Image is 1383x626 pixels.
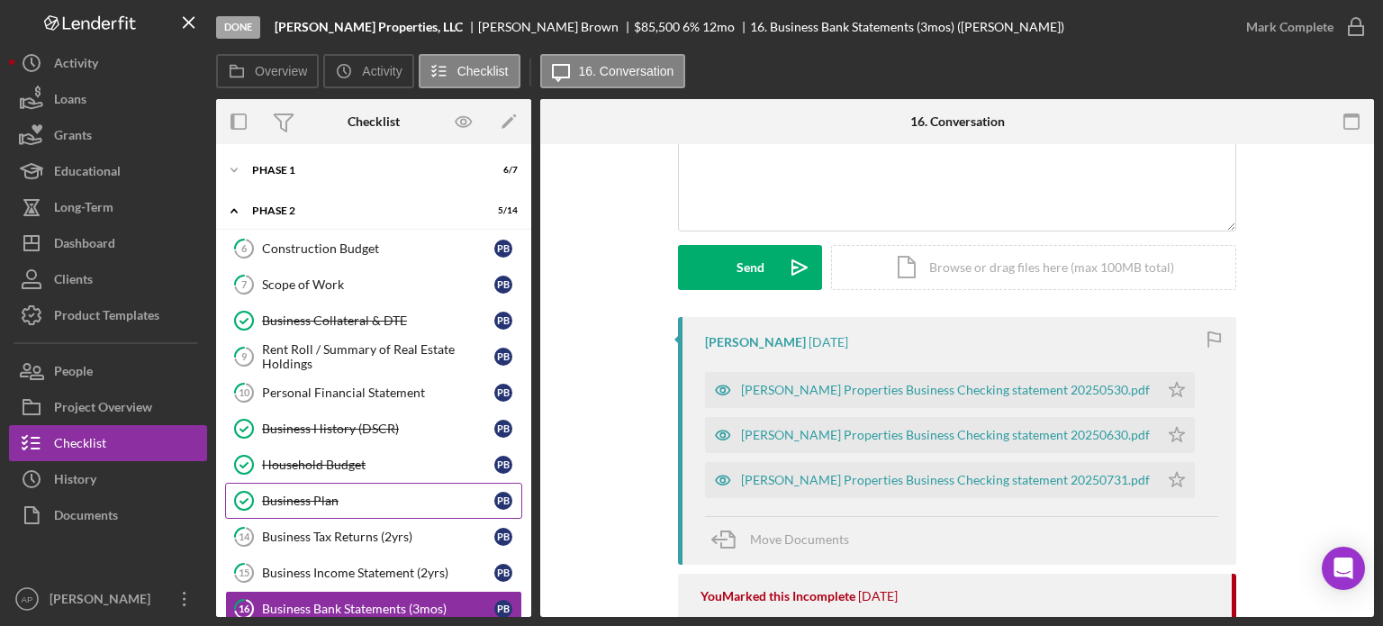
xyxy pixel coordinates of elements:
div: $85,500 [634,20,680,34]
div: Construction Budget [262,241,494,256]
div: Dashboard [54,225,115,266]
button: Dashboard [9,225,207,261]
div: Business Bank Statements (3mos) [262,602,494,616]
div: [PERSON_NAME] Brown [478,20,634,34]
a: 6Construction BudgetPB [225,231,522,267]
button: Educational [9,153,207,189]
div: P B [494,348,512,366]
button: Loans [9,81,207,117]
button: Grants [9,117,207,153]
div: Checklist [348,114,400,129]
div: Long-Term [54,189,113,230]
div: Documents [54,497,118,538]
button: [PERSON_NAME] Properties Business Checking statement 20250731.pdf [705,462,1195,498]
a: Household BudgetPB [225,447,522,483]
div: History [54,461,96,502]
div: 12 mo [702,20,735,34]
button: People [9,353,207,389]
div: Business Plan [262,494,494,508]
div: P B [494,420,512,438]
div: [PERSON_NAME] [705,335,806,349]
button: History [9,461,207,497]
div: P B [494,384,512,402]
div: P B [494,528,512,546]
button: [PERSON_NAME] Properties Business Checking statement 20250630.pdf [705,417,1195,453]
div: 6 / 7 [485,165,518,176]
div: P B [494,312,512,330]
div: Activity [54,45,98,86]
a: 15Business Income Statement (2yrs)PB [225,555,522,591]
div: 16. Business Bank Statements (3mos) ([PERSON_NAME]) [750,20,1064,34]
label: 16. Conversation [579,64,674,78]
div: Product Templates [54,297,159,338]
div: People [54,353,93,394]
button: AP[PERSON_NAME] [9,581,207,617]
button: Move Documents [705,517,867,562]
a: 7Scope of WorkPB [225,267,522,303]
div: 5 / 14 [485,205,518,216]
div: [PERSON_NAME] [45,581,162,621]
a: Checklist [9,425,207,461]
div: Business Collateral & DTE [262,313,494,328]
button: Checklist [419,54,520,88]
span: Move Documents [750,531,849,547]
div: 6 % [682,20,700,34]
div: Loans [54,81,86,122]
button: Documents [9,497,207,533]
button: Activity [9,45,207,81]
tspan: 16 [239,603,250,614]
div: [PERSON_NAME] Properties Business Checking statement 20250731.pdf [741,473,1150,487]
div: P B [494,276,512,294]
button: Product Templates [9,297,207,333]
tspan: 9 [241,350,248,362]
tspan: 10 [239,386,250,398]
button: Project Overview [9,389,207,425]
div: Phase 1 [252,165,473,176]
a: Business PlanPB [225,483,522,519]
a: 14Business Tax Returns (2yrs)PB [225,519,522,555]
div: P B [494,456,512,474]
a: 10Personal Financial StatementPB [225,375,522,411]
tspan: 14 [239,531,250,542]
button: Activity [323,54,413,88]
button: Clients [9,261,207,297]
button: Mark Complete [1228,9,1374,45]
div: [PERSON_NAME] Properties Business Checking statement 20250530.pdf [741,383,1150,397]
div: Clients [54,261,93,302]
div: Educational [54,153,121,194]
div: P B [494,492,512,510]
label: Checklist [457,64,509,78]
div: Grants [54,117,92,158]
div: Phase 2 [252,205,473,216]
div: Business Tax Returns (2yrs) [262,530,494,544]
div: Rent Roll / Summary of Real Estate Holdings [262,342,494,371]
div: Checklist [54,425,106,466]
div: Personal Financial Statement [262,386,494,400]
div: 16. Conversation [910,114,1005,129]
tspan: 6 [241,242,248,254]
div: Business Income Statement (2yrs) [262,566,494,580]
div: [PERSON_NAME] Properties Business Checking statement 20250630.pdf [741,428,1150,442]
div: Household Budget [262,458,494,472]
time: 2025-08-18 01:02 [809,335,848,349]
button: Long-Term [9,189,207,225]
a: Business History (DSCR)PB [225,411,522,447]
div: Send [737,245,764,290]
div: You Marked this Incomplete [701,589,855,603]
div: Scope of Work [262,277,494,292]
div: P B [494,240,512,258]
label: Activity [362,64,402,78]
div: Done [216,16,260,39]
